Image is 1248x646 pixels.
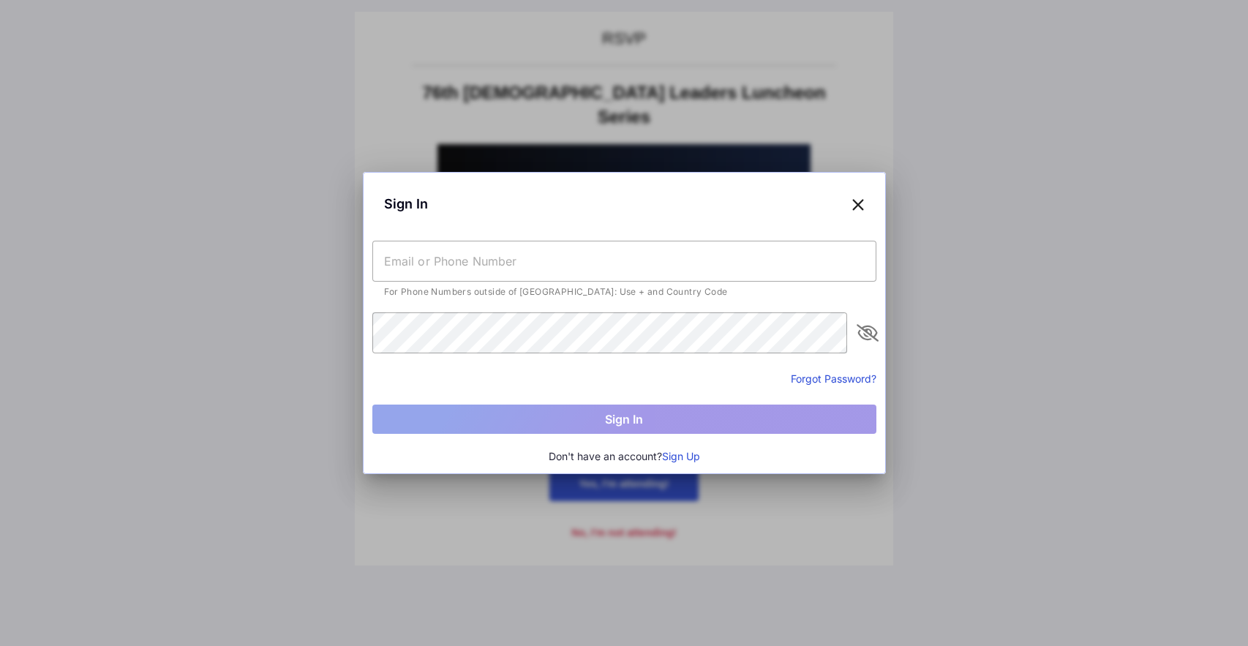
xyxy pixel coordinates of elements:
span: Sign In [384,194,428,214]
button: Sign In [372,405,876,434]
button: Forgot Password? [791,371,876,386]
button: Sign Up [662,448,700,465]
div: Don't have an account? [372,448,876,465]
div: For Phone Numbers outside of [GEOGRAPHIC_DATA]: Use + and Country Code [384,288,865,296]
i: appended action [859,324,876,342]
input: Email or Phone Number [372,241,876,282]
